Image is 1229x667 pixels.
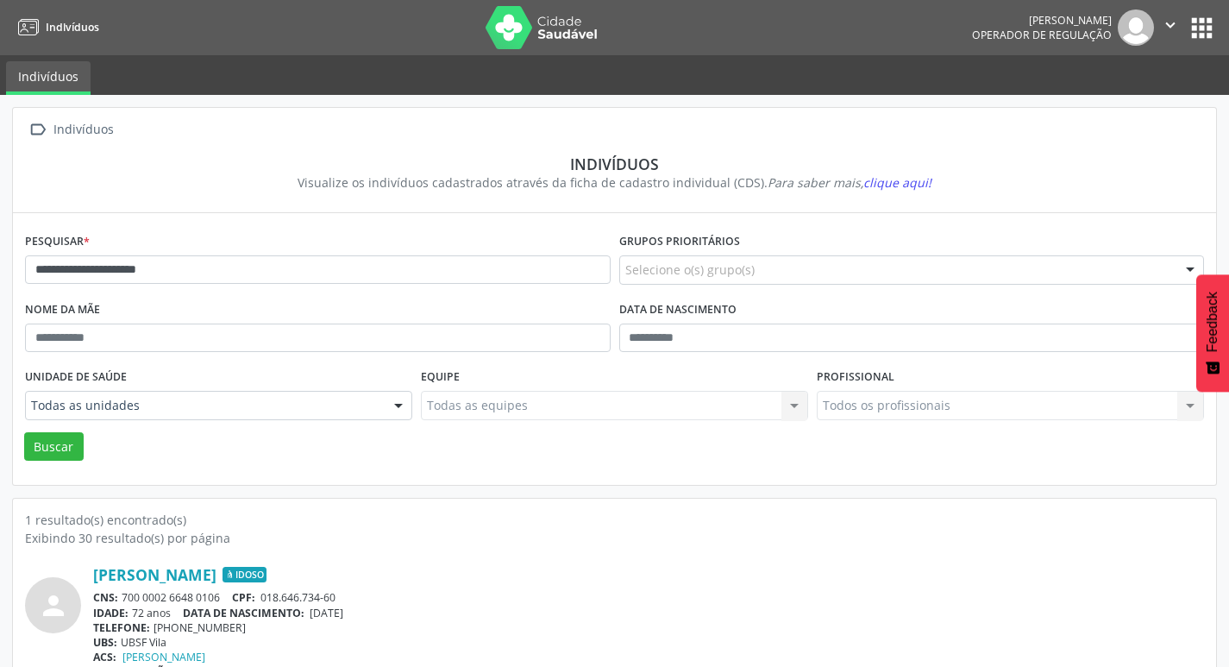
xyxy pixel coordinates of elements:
span: UBS: [93,635,117,650]
div: [PERSON_NAME] [972,13,1112,28]
i: Para saber mais, [768,174,931,191]
button: apps [1187,13,1217,43]
a: Indivíduos [6,61,91,95]
label: Profissional [817,364,894,391]
button: Buscar [24,432,84,462]
a: [PERSON_NAME] [122,650,205,664]
div: 72 anos [93,606,1204,620]
a:  Indivíduos [25,117,116,142]
div: UBSF Vila [93,635,1204,650]
span: TELEFONE: [93,620,150,635]
span: Indivíduos [46,20,99,35]
button:  [1154,9,1187,46]
i: person [38,590,69,621]
label: Data de nascimento [619,297,737,324]
span: 018.646.734-60 [260,590,335,605]
i:  [1161,16,1180,35]
span: DATA DE NASCIMENTO: [183,606,304,620]
label: Equipe [421,364,460,391]
button: Feedback - Mostrar pesquisa [1196,274,1229,392]
div: Indivíduos [50,117,116,142]
span: Operador de regulação [972,28,1112,42]
div: Visualize os indivíduos cadastrados através da ficha de cadastro individual (CDS). [37,173,1192,192]
div: 1 resultado(s) encontrado(s) [25,511,1204,529]
span: clique aqui! [863,174,931,191]
a: Indivíduos [12,13,99,41]
i:  [25,117,50,142]
div: [PHONE_NUMBER] [93,620,1204,635]
span: ACS: [93,650,116,664]
span: CPF: [232,590,255,605]
label: Nome da mãe [25,297,100,324]
span: Selecione o(s) grupo(s) [625,261,755,279]
div: Exibindo 30 resultado(s) por página [25,529,1204,547]
div: Indivíduos [37,154,1192,173]
span: Feedback [1205,292,1220,352]
a: [PERSON_NAME] [93,565,216,584]
span: [DATE] [310,606,343,620]
span: IDADE: [93,606,129,620]
label: Unidade de saúde [25,364,127,391]
label: Pesquisar [25,229,90,255]
span: Idoso [223,567,266,582]
span: CNS: [93,590,118,605]
span: Todas as unidades [31,397,377,414]
img: img [1118,9,1154,46]
div: 700 0002 6648 0106 [93,590,1204,605]
label: Grupos prioritários [619,229,740,255]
